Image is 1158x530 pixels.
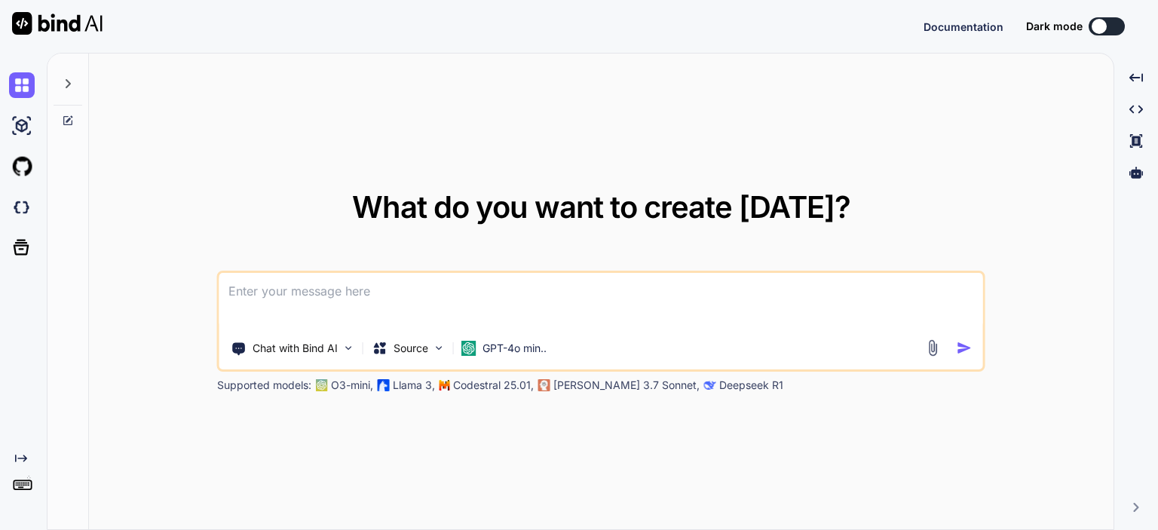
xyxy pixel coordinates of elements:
[331,378,373,393] p: O3-mini,
[704,379,716,391] img: claude
[394,341,428,356] p: Source
[719,378,783,393] p: Deepseek R1
[957,340,973,356] img: icon
[9,154,35,179] img: githubLight
[316,379,328,391] img: GPT-4
[453,378,534,393] p: Codestral 25.01,
[378,379,390,391] img: Llama2
[924,20,1003,33] span: Documentation
[253,341,338,356] p: Chat with Bind AI
[9,195,35,220] img: darkCloudIdeIcon
[352,188,850,225] span: What do you want to create [DATE]?
[393,378,435,393] p: Llama 3,
[538,379,550,391] img: claude
[217,378,311,393] p: Supported models:
[553,378,700,393] p: [PERSON_NAME] 3.7 Sonnet,
[1026,19,1083,34] span: Dark mode
[433,342,446,354] img: Pick Models
[924,19,1003,35] button: Documentation
[440,380,450,391] img: Mistral-AI
[12,12,103,35] img: Bind AI
[461,341,476,356] img: GPT-4o mini
[924,339,942,357] img: attachment
[482,341,547,356] p: GPT-4o min..
[342,342,355,354] img: Pick Tools
[9,72,35,98] img: chat
[9,113,35,139] img: ai-studio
